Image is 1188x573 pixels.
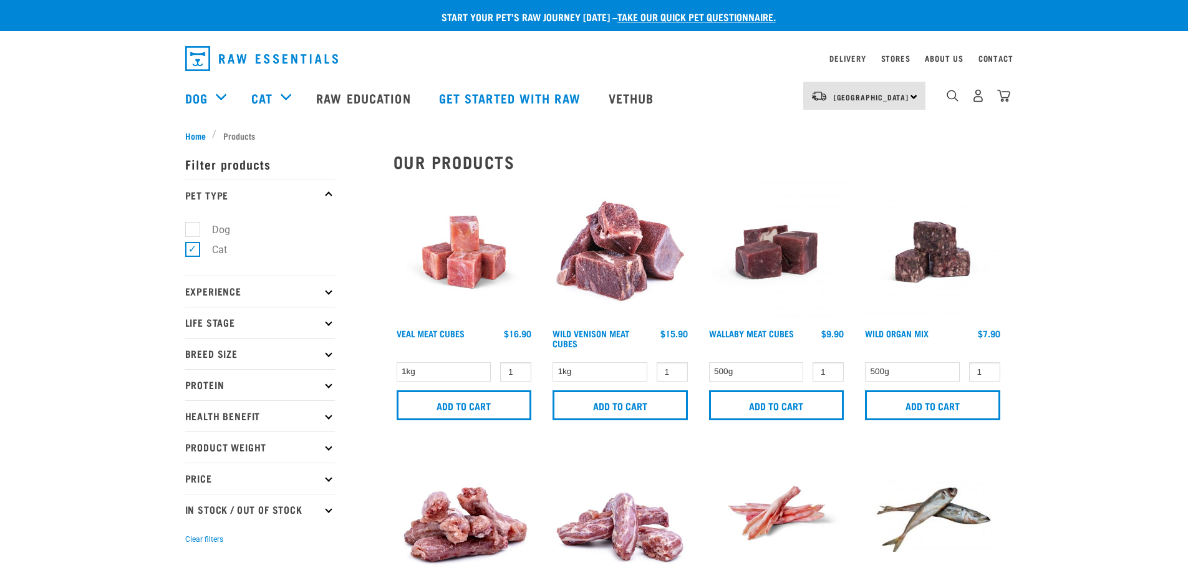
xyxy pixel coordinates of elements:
[865,331,929,335] a: Wild Organ Mix
[504,329,531,339] div: $16.90
[549,181,691,323] img: 1181 Wild Venison Meat Cubes Boneless 01
[978,329,1000,339] div: $7.90
[185,494,335,525] p: In Stock / Out Of Stock
[185,369,335,400] p: Protein
[617,14,776,19] a: take our quick pet questionnaire.
[972,89,985,102] img: user.png
[192,222,235,238] label: Dog
[185,180,335,211] p: Pet Type
[185,46,338,71] img: Raw Essentials Logo
[834,95,909,99] span: [GEOGRAPHIC_DATA]
[829,56,866,60] a: Delivery
[185,129,206,142] span: Home
[813,362,844,382] input: 1
[709,390,844,420] input: Add to cart
[553,331,629,345] a: Wild Venison Meat Cubes
[185,148,335,180] p: Filter products
[865,390,1000,420] input: Add to cart
[185,463,335,494] p: Price
[500,362,531,382] input: 1
[709,331,794,335] a: Wallaby Meat Cubes
[881,56,910,60] a: Stores
[657,362,688,382] input: 1
[969,362,1000,382] input: 1
[185,129,213,142] a: Home
[304,73,426,123] a: Raw Education
[997,89,1010,102] img: home-icon@2x.png
[185,534,223,545] button: Clear filters
[821,329,844,339] div: $9.90
[706,181,848,323] img: Wallaby Meat Cubes
[192,242,232,258] label: Cat
[947,90,959,102] img: home-icon-1@2x.png
[427,73,596,123] a: Get started with Raw
[811,90,828,102] img: van-moving.png
[596,73,670,123] a: Vethub
[925,56,963,60] a: About Us
[978,56,1013,60] a: Contact
[862,181,1003,323] img: Wild Organ Mix
[185,431,335,463] p: Product Weight
[553,390,688,420] input: Add to cart
[185,89,208,107] a: Dog
[394,181,535,323] img: Veal Meat Cubes8454
[185,338,335,369] p: Breed Size
[397,390,532,420] input: Add to cart
[185,129,1003,142] nav: breadcrumbs
[397,331,465,335] a: Veal Meat Cubes
[394,152,1003,171] h2: Our Products
[185,276,335,307] p: Experience
[175,41,1013,76] nav: dropdown navigation
[660,329,688,339] div: $15.90
[185,400,335,431] p: Health Benefit
[185,307,335,338] p: Life Stage
[251,89,273,107] a: Cat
